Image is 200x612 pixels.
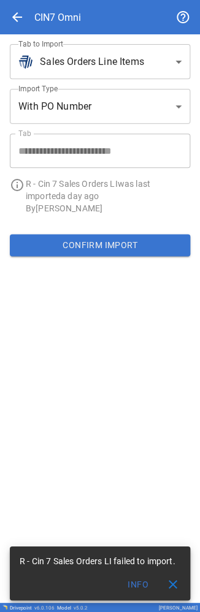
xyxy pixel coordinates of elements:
div: [PERSON_NAME] [159,605,198,610]
span: v 5.0.2 [74,605,88,610]
span: v 6.0.106 [34,605,55,610]
span: Sales Orders Line Items [40,55,144,69]
div: Model [57,605,88,610]
span: arrow_back [10,10,25,25]
img: brand icon not found [18,55,33,69]
label: Import Type [18,83,58,94]
label: Tab to Import [18,39,63,49]
span: info_outline [10,178,25,192]
p: By [PERSON_NAME] [26,202,190,214]
span: close [166,576,180,591]
button: Info [118,573,158,595]
label: Tab [18,128,31,138]
button: Confirm Import [10,234,190,256]
p: R - Cin 7 Sales Orders LI was last imported a day ago [26,178,190,202]
div: CIN7 Omni [34,12,81,23]
div: R - Cin 7 Sales Orders LI failed to import. [20,550,175,572]
span: With PO Number [18,99,91,114]
div: Drivepoint [10,605,55,610]
img: Drivepoint [2,604,7,609]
